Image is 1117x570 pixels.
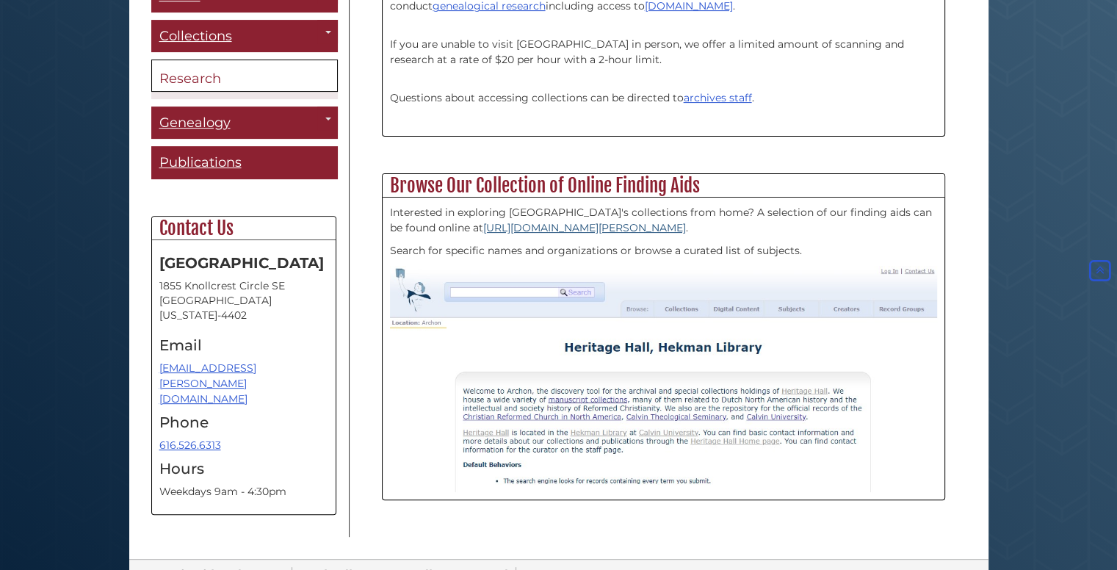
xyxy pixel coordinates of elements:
[151,107,338,140] a: Genealogy
[151,20,338,53] a: Collections
[159,461,328,477] h4: Hours
[390,21,937,68] p: If you are unable to visit [GEOGRAPHIC_DATA] in person, we offer a limited amount of scanning and...
[159,71,221,87] span: Research
[390,205,937,236] p: Interested in exploring [GEOGRAPHIC_DATA]'s collections from home? A selection of our finding aid...
[483,221,686,234] a: [URL][DOMAIN_NAME][PERSON_NAME]
[684,91,752,104] a: archives staff
[159,439,221,452] a: 616.526.6313
[159,254,324,272] strong: [GEOGRAPHIC_DATA]
[1086,264,1113,277] a: Back to Top
[390,266,937,491] img: archon homepage
[159,484,328,499] p: Weekdays 9am - 4:30pm
[159,361,256,405] a: [EMAIL_ADDRESS][PERSON_NAME][DOMAIN_NAME]
[159,28,232,44] span: Collections
[151,59,338,92] a: Research
[151,146,338,179] a: Publications
[159,154,242,170] span: Publications
[152,217,336,240] h2: Contact Us
[390,243,937,259] p: Search for specific names and organizations or browse a curated list of subjects.
[159,414,328,430] h4: Phone
[159,115,231,131] span: Genealogy
[383,174,944,198] h2: Browse Our Collection of Online Finding Aids
[159,337,328,353] h4: Email
[159,278,328,322] address: 1855 Knollcrest Circle SE [GEOGRAPHIC_DATA][US_STATE]-4402
[390,75,937,121] p: Questions about accessing collections can be directed to .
